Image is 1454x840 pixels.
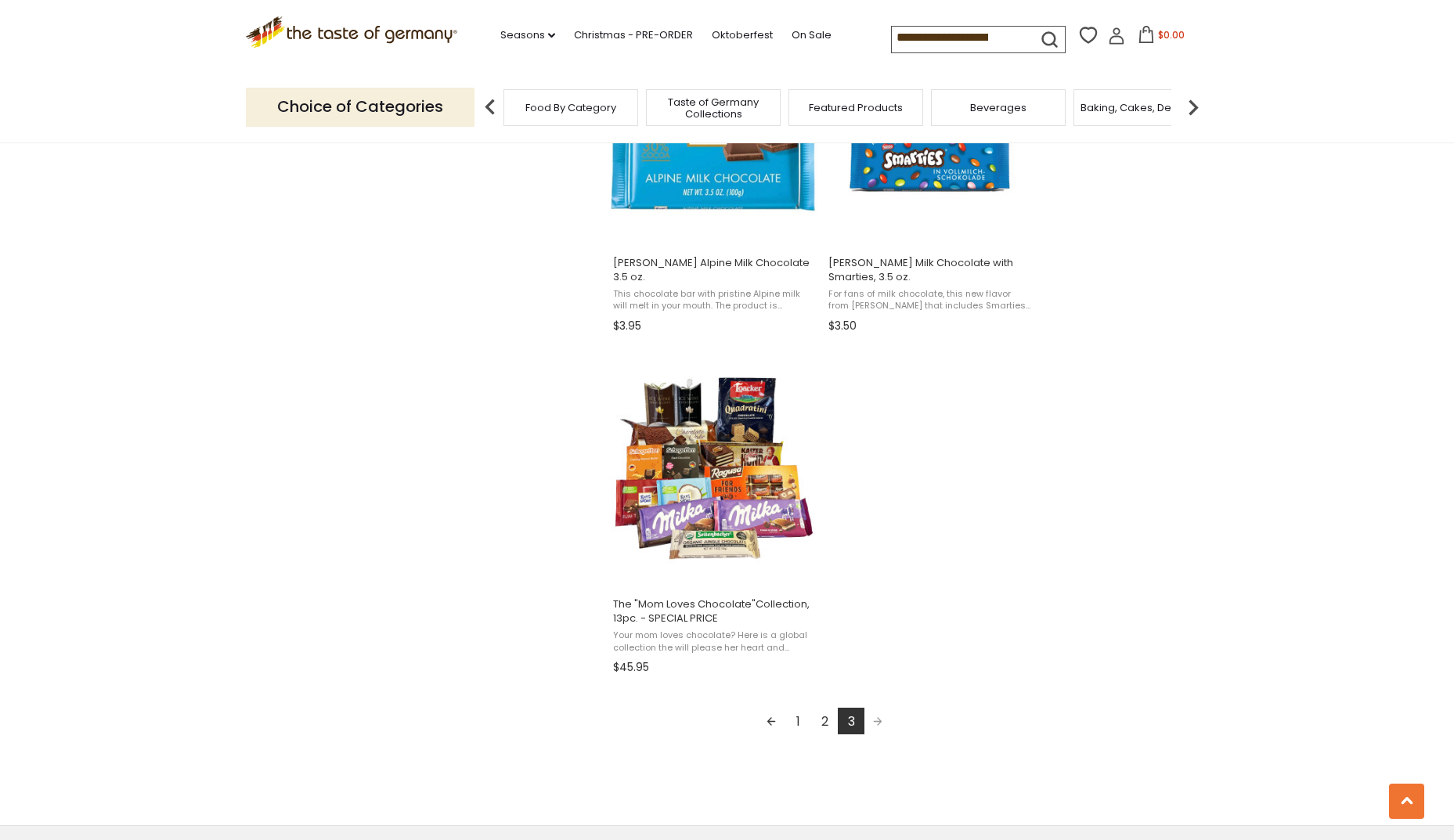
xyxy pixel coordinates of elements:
span: [PERSON_NAME] Milk Chocolate with Smarties, 3.5 oz. [828,256,1031,284]
a: Beverages [970,102,1026,114]
span: $3.50 [828,318,857,334]
a: Oktoberfest [712,27,773,44]
div: Pagination [613,708,1037,739]
a: The [611,351,818,680]
a: Featured Products [809,102,903,114]
a: Food By Category [525,102,616,114]
a: Christmas - PRE-ORDER [574,27,693,44]
a: On Sale [792,27,832,44]
img: previous arrow [474,92,506,123]
a: 1 [785,708,811,734]
a: Taste of Germany Collections [651,96,776,120]
img: next arrow [1178,92,1209,123]
a: 2 [811,708,838,734]
span: For fans of milk chocolate, this new flavor from [PERSON_NAME] that includes Smarties choco candi... [828,288,1031,312]
span: This chocolate bar with pristine Alpine milk will melt in your mouth. The product is certified ko... [613,288,816,312]
img: Mom Loves Chocolate Collection [611,365,818,572]
a: Previous page [758,708,785,734]
button: $0.00 [1128,26,1195,49]
span: $0.00 [1158,28,1185,41]
span: $3.95 [613,318,641,334]
p: Choice of Categories [246,88,474,126]
span: The "Mom Loves Chocolate"Collection, 13pc. - SPECIAL PRICE [613,597,816,625]
span: [PERSON_NAME] Alpine Milk Chocolate 3.5 oz. [613,256,816,284]
span: Your mom loves chocolate? Here is a global collection the will please her heart and palate: Schog... [613,629,816,654]
span: $45.95 [613,659,649,676]
a: 3 [838,708,864,734]
a: Seasons [500,27,555,44]
a: Baking, Cakes, Desserts [1081,102,1202,114]
a: Ritter Alpine Milk Chocolate 3.5 oz. [611,9,818,338]
a: Ritter Milk Chocolate with Smarties, 3.5 oz. [826,9,1034,338]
